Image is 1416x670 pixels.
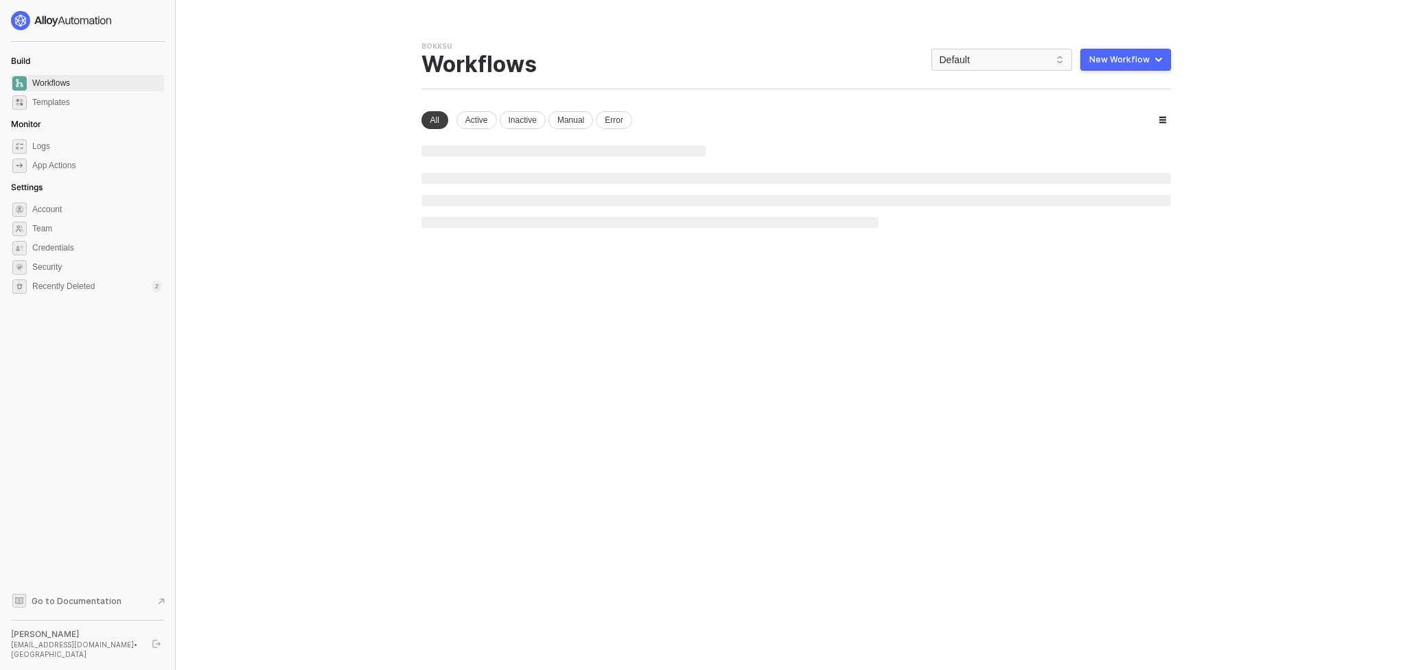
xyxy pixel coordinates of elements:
div: All [421,111,448,129]
span: logout [152,640,161,648]
span: Credentials [32,240,161,256]
span: dashboard [12,76,27,91]
span: Security [32,259,161,275]
a: logo [11,11,164,30]
span: Monitor [11,119,41,129]
span: marketplace [12,95,27,110]
button: New Workflow [1080,49,1171,71]
span: Logs [32,138,161,154]
div: [EMAIL_ADDRESS][DOMAIN_NAME] • [GEOGRAPHIC_DATA] [11,640,140,659]
span: icon-logs [12,139,27,154]
span: security [12,260,27,275]
span: icon-app-actions [12,159,27,173]
div: App Actions [32,160,76,172]
div: [PERSON_NAME] [11,629,140,640]
div: Bokksu [421,41,452,51]
span: document-arrow [154,594,168,608]
span: Recently Deleted [32,281,95,292]
span: Settings [11,182,43,192]
div: Inactive [500,111,546,129]
span: Templates [32,94,161,111]
span: Team [32,220,161,237]
span: Build [11,56,30,66]
div: Error [596,111,632,129]
img: logo [11,11,113,30]
div: Active [456,111,497,129]
span: Account [32,201,161,218]
span: Default [940,49,1064,70]
span: settings [12,279,27,294]
div: 2 [152,281,161,292]
span: documentation [12,594,26,608]
span: Workflows [32,75,161,91]
div: Workflows [421,51,537,78]
span: settings [12,203,27,217]
a: Knowledge Base [11,592,165,609]
div: Manual [548,111,593,129]
span: credentials [12,241,27,255]
div: New Workflow [1089,54,1150,65]
span: Go to Documentation [32,595,121,607]
span: team [12,222,27,236]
